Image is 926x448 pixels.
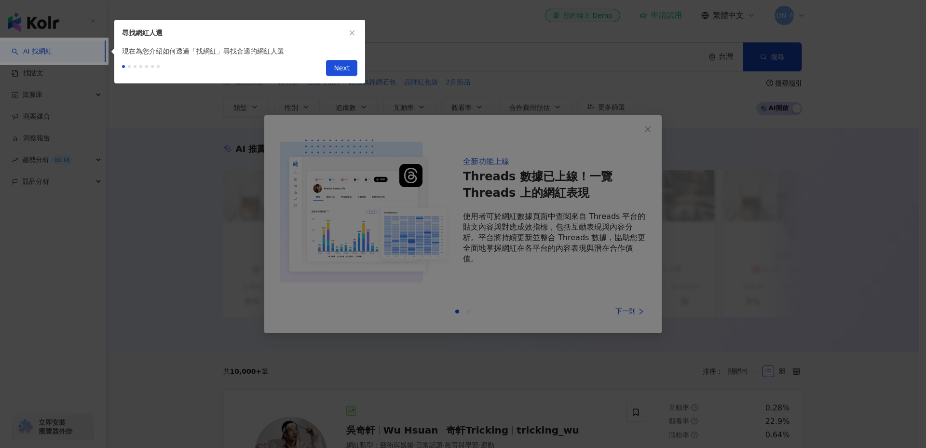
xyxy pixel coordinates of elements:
[122,27,347,38] div: 尋找網紅人選
[334,61,350,76] span: Next
[326,60,357,76] button: Next
[114,46,365,56] div: 現在為您介紹如何透過「找網紅」尋找合適的網紅人選
[347,27,357,38] button: close
[349,29,355,36] span: close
